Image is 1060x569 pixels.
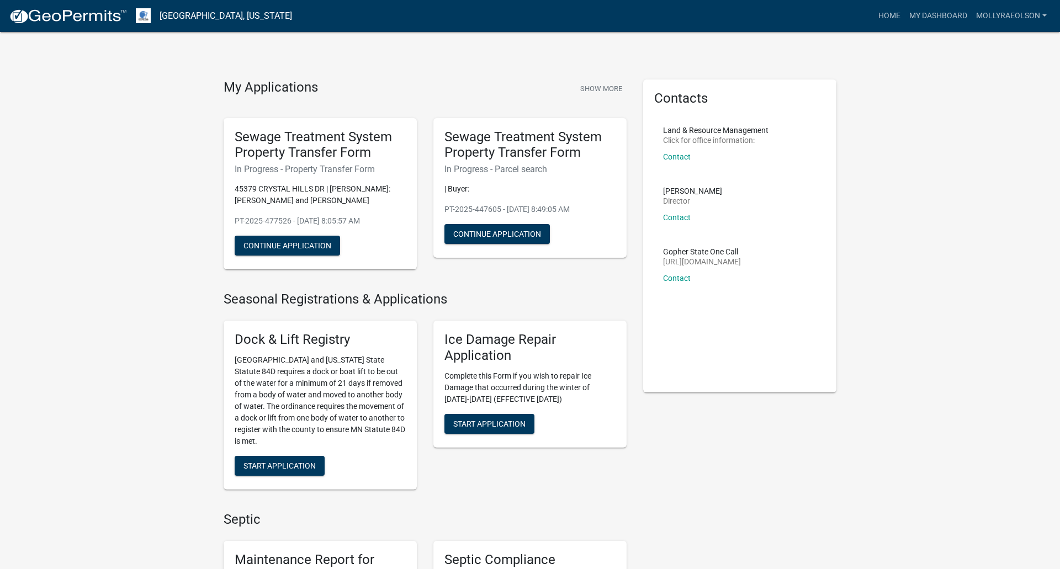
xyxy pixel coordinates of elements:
[874,6,905,26] a: Home
[663,274,691,283] a: Contact
[444,414,534,434] button: Start Application
[663,152,691,161] a: Contact
[444,164,616,174] h6: In Progress - Parcel search
[663,136,768,144] p: Click for office information:
[160,7,292,25] a: [GEOGRAPHIC_DATA], [US_STATE]
[224,79,318,96] h4: My Applications
[663,248,741,256] p: Gopher State One Call
[243,461,316,470] span: Start Application
[576,79,627,98] button: Show More
[972,6,1051,26] a: mollyraeolson
[235,354,406,447] p: [GEOGRAPHIC_DATA] and [US_STATE] State Statute 84D requires a dock or boat lift to be out of the ...
[444,204,616,215] p: PT-2025-447605 - [DATE] 8:49:05 AM
[444,129,616,161] h5: Sewage Treatment System Property Transfer Form
[235,456,325,476] button: Start Application
[235,164,406,174] h6: In Progress - Property Transfer Form
[453,419,526,428] span: Start Application
[224,291,627,307] h4: Seasonal Registrations & Applications
[663,258,741,265] p: [URL][DOMAIN_NAME]
[235,215,406,227] p: PT-2025-477526 - [DATE] 8:05:57 AM
[235,332,406,348] h5: Dock & Lift Registry
[663,197,722,205] p: Director
[235,129,406,161] h5: Sewage Treatment System Property Transfer Form
[663,126,768,134] p: Land & Resource Management
[235,236,340,256] button: Continue Application
[224,512,627,528] h4: Septic
[444,183,616,195] p: | Buyer:
[663,187,722,195] p: [PERSON_NAME]
[444,370,616,405] p: Complete this Form if you wish to repair Ice Damage that occurred during the winter of [DATE]-[DA...
[905,6,972,26] a: My Dashboard
[444,224,550,244] button: Continue Application
[444,332,616,364] h5: Ice Damage Repair Application
[235,183,406,206] p: 45379 CRYSTAL HILLS DR | [PERSON_NAME]: [PERSON_NAME] and [PERSON_NAME]
[663,213,691,222] a: Contact
[136,8,151,23] img: Otter Tail County, Minnesota
[654,91,825,107] h5: Contacts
